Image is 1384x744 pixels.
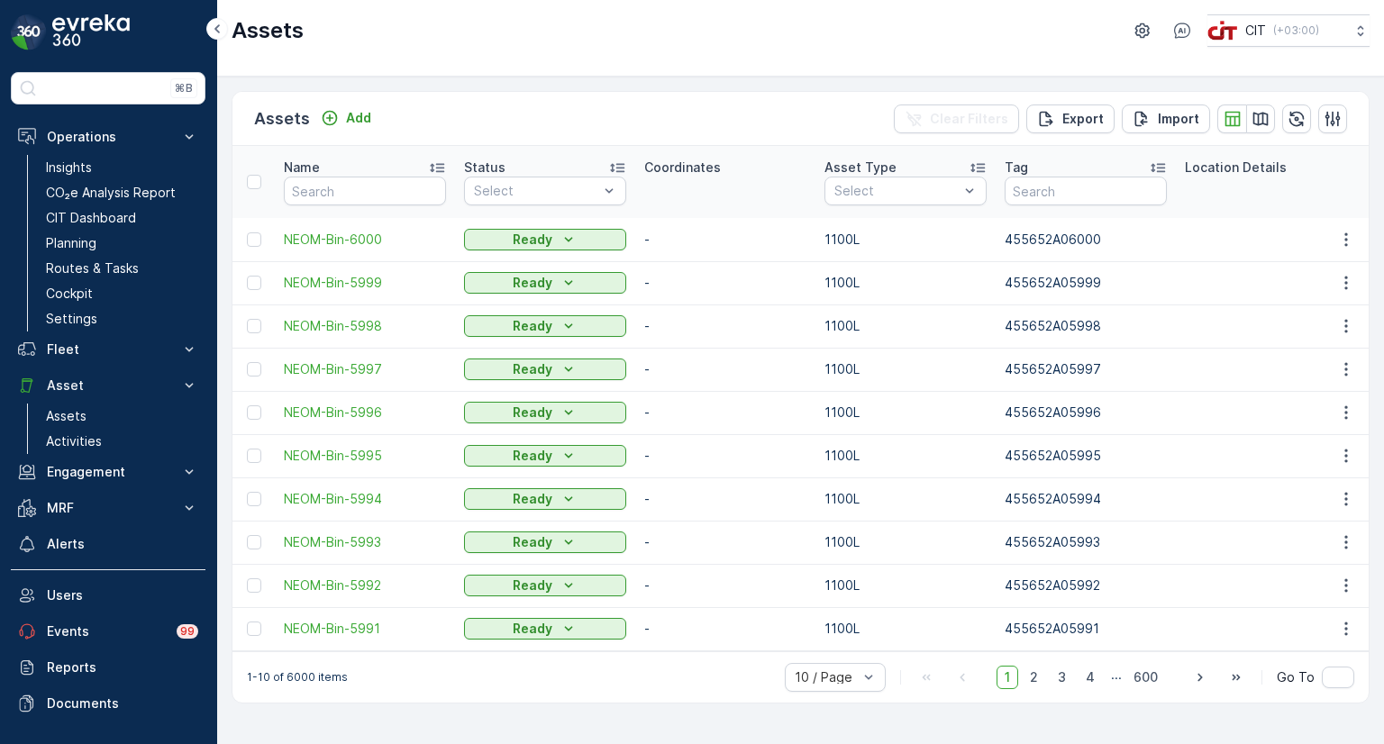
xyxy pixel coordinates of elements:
[46,407,86,425] p: Assets
[513,274,552,292] p: Ready
[474,182,598,200] p: Select
[513,231,552,249] p: Ready
[815,477,996,521] td: 1100L
[284,317,446,335] a: NEOM-Bin-5998
[47,622,166,640] p: Events
[284,490,446,508] a: NEOM-Bin-5994
[644,357,806,382] div: -
[644,573,806,598] div: -
[11,14,47,50] img: logo
[513,576,552,594] p: Ready
[996,607,1176,650] td: 455652A05991
[464,575,626,596] button: Ready
[1122,104,1210,133] button: Import
[247,362,261,377] div: Toggle Row Selected
[1026,104,1115,133] button: Export
[46,159,92,177] p: Insights
[284,620,446,638] span: NEOM-Bin-5991
[346,109,371,127] p: Add
[39,429,205,454] a: Activities
[996,434,1176,477] td: 455652A05995
[284,447,446,465] span: NEOM-Bin-5995
[513,620,552,638] p: Ready
[247,232,261,247] div: Toggle Row Selected
[824,159,897,177] p: Asset Type
[314,107,378,129] button: Add
[1207,21,1238,41] img: cit-logo_pOk6rL0.png
[997,666,1018,689] span: 1
[284,274,446,292] a: NEOM-Bin-5999
[513,317,552,335] p: Ready
[47,340,169,358] p: Fleet
[284,533,446,551] a: NEOM-Bin-5993
[47,658,198,676] p: Reports
[464,402,626,423] button: Ready
[247,319,261,333] div: Toggle Row Selected
[1277,668,1315,686] span: Go To
[1005,159,1028,177] p: Tag
[247,276,261,290] div: Toggle Row Selected
[464,229,626,250] button: Ready
[464,159,505,177] p: Status
[11,649,205,685] a: Reports
[1005,177,1167,205] input: Search
[1185,159,1287,177] p: Location Details
[815,218,996,261] td: 1100L
[464,531,626,553] button: Ready
[644,616,806,641] div: -
[175,81,193,95] p: ⌘B
[284,177,446,205] input: Search
[513,533,552,551] p: Ready
[47,128,169,146] p: Operations
[47,463,169,481] p: Engagement
[47,586,198,604] p: Users
[996,304,1176,348] td: 455652A05998
[247,449,261,463] div: Toggle Row Selected
[47,694,198,712] p: Documents
[284,159,320,177] p: Name
[996,477,1176,521] td: 455652A05994
[644,270,806,295] div: -
[996,391,1176,434] td: 455652A05996
[513,490,552,508] p: Ready
[46,259,139,277] p: Routes & Tasks
[39,205,205,231] a: CIT Dashboard
[47,499,169,517] p: MRF
[254,106,310,132] p: Assets
[11,526,205,562] a: Alerts
[39,281,205,306] a: Cockpit
[284,231,446,249] span: NEOM-Bin-6000
[644,400,806,425] div: -
[284,404,446,422] span: NEOM-Bin-5996
[815,521,996,564] td: 1100L
[39,180,205,205] a: CO₂e Analysis Report
[247,622,261,636] div: Toggle Row Selected
[996,218,1176,261] td: 455652A06000
[52,14,130,50] img: logo_dark-DEwI_e13.png
[47,535,198,553] p: Alerts
[815,607,996,650] td: 1100L
[1062,110,1104,128] p: Export
[39,155,205,180] a: Insights
[39,404,205,429] a: Assets
[996,521,1176,564] td: 455652A05993
[284,576,446,594] span: NEOM-Bin-5992
[1207,14,1370,47] button: CIT(+03:00)
[284,360,446,378] a: NEOM-Bin-5997
[1050,666,1074,689] span: 3
[644,486,806,512] div: -
[46,209,136,227] p: CIT Dashboard
[1245,22,1266,40] p: CIT
[464,488,626,510] button: Ready
[815,261,996,304] td: 1100L
[39,306,205,331] a: Settings
[1125,666,1166,689] span: 600
[11,454,205,490] button: Engagement
[11,613,205,649] a: Events99
[46,184,176,202] p: CO₂e Analysis Report
[46,285,93,303] p: Cockpit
